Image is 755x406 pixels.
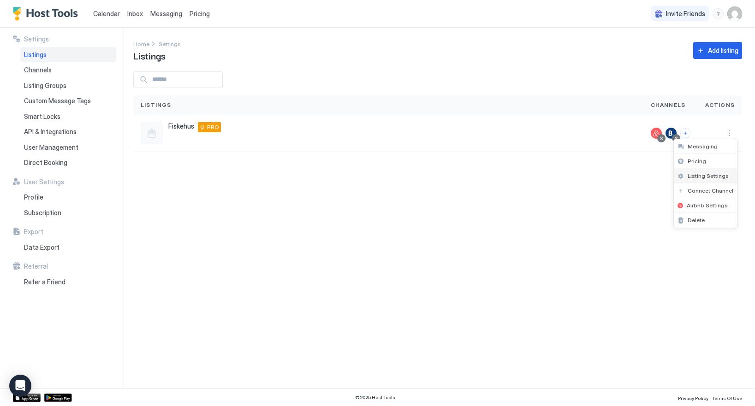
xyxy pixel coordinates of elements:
[688,143,718,150] span: Messaging
[9,375,31,397] div: Open Intercom Messenger
[687,202,728,209] span: Airbnb Settings
[688,158,706,165] span: Pricing
[688,217,705,224] span: Delete
[688,187,733,194] span: Connect Channel
[688,172,729,179] span: Listing Settings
